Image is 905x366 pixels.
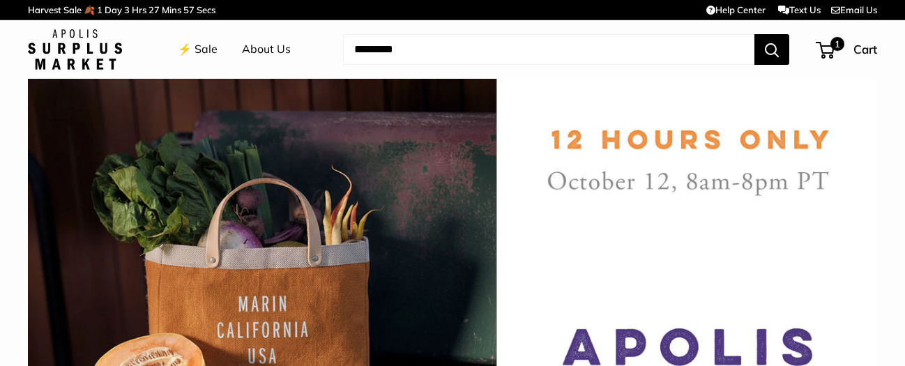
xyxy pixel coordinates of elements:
a: Text Us [778,4,821,15]
a: About Us [242,39,291,60]
span: Secs [197,4,215,15]
a: Email Us [831,4,877,15]
span: Mins [162,4,181,15]
span: 1 [830,37,844,51]
span: Day [105,4,122,15]
span: Hrs [132,4,146,15]
span: 1 [97,4,102,15]
input: Search... [343,34,754,65]
a: 1 Cart [817,38,877,61]
span: 57 [183,4,195,15]
button: Search [754,34,789,65]
span: 27 [149,4,160,15]
a: Help Center [706,4,766,15]
span: Cart [853,42,877,56]
a: ⚡️ Sale [178,39,218,60]
span: 3 [124,4,130,15]
img: Apolis: Surplus Market [28,29,122,70]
